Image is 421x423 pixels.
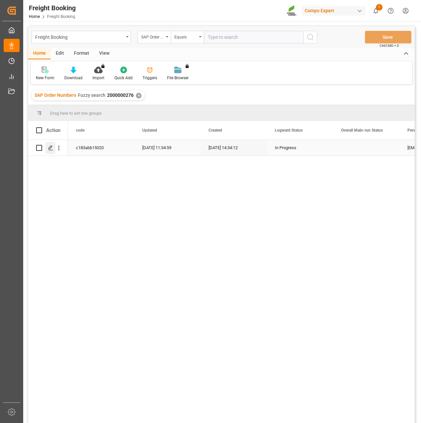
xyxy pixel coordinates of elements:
span: Created [209,128,222,133]
span: Logward Status [275,128,303,133]
div: [DATE] 14:34:12 [201,140,267,155]
div: SAP Order Numbers [141,32,164,40]
div: Compo Expert [302,6,366,16]
a: Home [29,14,40,19]
span: 1 [376,4,383,11]
img: Screenshot%202023-09-29%20at%2010.02.21.png_1712312052.png [287,5,297,17]
div: ✕ [136,93,142,98]
div: [DATE] 11:34:59 [134,140,201,155]
div: New Form [36,75,54,81]
span: 2000000276 [107,92,134,98]
span: SAP Order Numbers [34,92,76,98]
div: Freight Booking [29,3,76,13]
span: Ctrl/CMD + S [380,43,399,48]
button: open menu [138,31,171,43]
button: show 1 new notifications [368,3,383,18]
button: search button [303,31,317,43]
div: Action [46,127,60,133]
div: View [94,48,114,59]
span: Drag here to set row groups [50,111,102,116]
div: Equals [174,32,197,40]
span: Overall Main-run Status [341,128,383,133]
div: Freight Booking [35,32,124,41]
div: Triggers [143,75,157,81]
input: Type to search [204,31,303,43]
div: Quick Add [114,75,133,81]
div: c183abb15020 [68,140,134,155]
button: Save [365,31,411,43]
button: Help Center [383,3,398,18]
div: Download [64,75,83,81]
div: Edit [51,48,69,59]
button: open menu [171,31,204,43]
div: Format [69,48,94,59]
span: code [76,128,85,133]
button: open menu [31,31,131,43]
button: Compo Expert [302,4,368,17]
div: In Progress [275,140,325,155]
span: Updated [142,128,157,133]
div: Home [28,48,51,59]
div: Press SPACE to select this row. [28,140,68,156]
span: Fuzzy search [78,92,105,98]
